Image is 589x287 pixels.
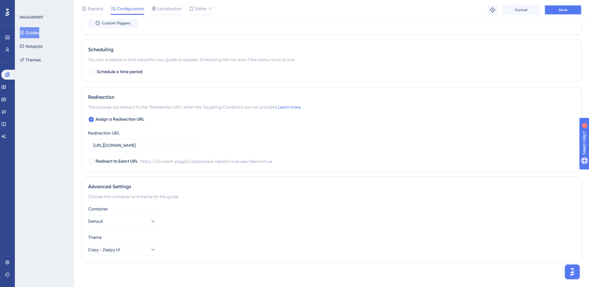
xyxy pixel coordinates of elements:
[20,15,43,20] div: ENGAGEMENT
[278,105,301,110] a: Learn more.
[102,21,130,26] span: Custom Triggers
[140,158,272,165] div: https://{{current-page}}/dashboard/reports/overview?demo=true
[96,158,138,165] span: Redirect to Exact URL
[515,7,527,12] span: Cancel
[88,103,301,111] span: The browser will redirect to the “Redirection URL” when the Targeting Conditions are not provided.
[502,5,540,15] button: Cancel
[88,215,156,227] button: Default
[43,3,45,8] div: 1
[20,27,39,38] button: Guides
[563,263,582,281] iframe: UserGuiding AI Assistant Launcher
[88,193,575,200] div: Choose the container and theme for the guide.
[88,243,156,256] button: Copy - Zoppy UI
[544,5,582,15] button: Save
[88,56,575,63] div: You can schedule a time period for your guide to appear. Scheduling will not work if the status i...
[158,5,182,12] span: Localization
[97,68,143,76] span: Schedule a time period
[88,234,575,241] div: Theme
[15,2,39,9] span: Need Help?
[117,5,144,12] span: Configuration
[20,54,41,65] button: Themes
[20,41,43,52] button: Hotspots
[88,46,575,53] div: Scheduling
[88,246,120,253] span: Copy - Zoppy UI
[88,218,103,225] span: Default
[88,129,120,137] div: Redirection URL
[88,94,575,101] div: Redirection
[195,5,207,12] span: Editor
[96,116,144,123] span: Assign a Redirection URL
[88,183,575,190] div: Advanced Settings
[88,5,103,12] span: Reports
[88,18,138,28] button: Custom Triggers
[559,7,567,12] span: Save
[93,142,193,149] input: https://www.example.com/
[88,205,575,213] div: Container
